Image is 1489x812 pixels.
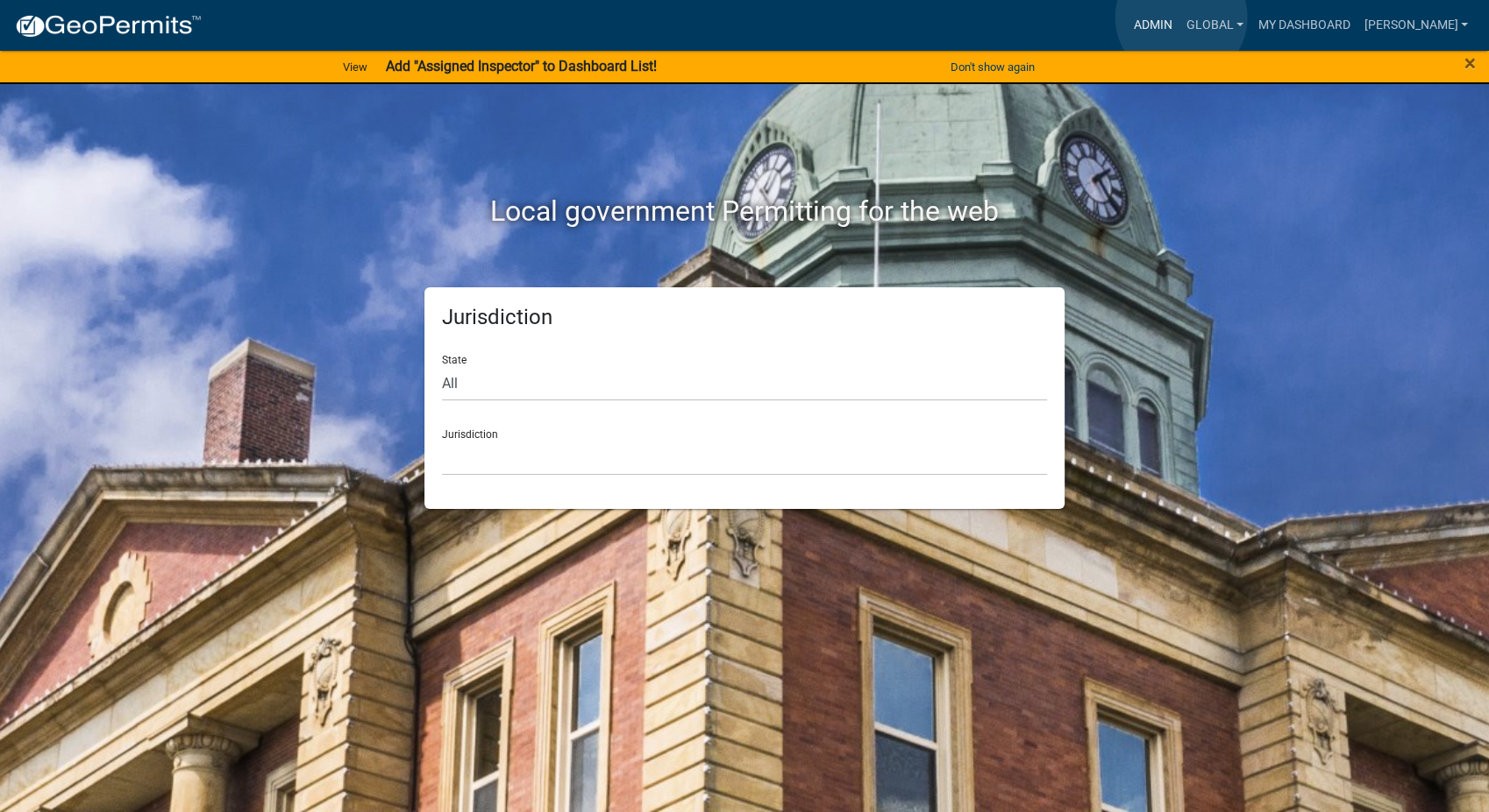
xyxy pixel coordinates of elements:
button: Don't show again [944,53,1042,81]
span: × [1464,51,1476,75]
a: My Dashboard [1250,9,1357,42]
button: Close [1464,53,1476,74]
a: View [336,53,374,81]
strong: Add "Assigned Inspector" to Dashboard List! [385,58,656,74]
a: Global [1179,9,1251,42]
a: [PERSON_NAME] [1357,9,1475,42]
a: Admin [1127,9,1179,42]
h2: Local government Permitting for the web [258,194,1231,228]
h5: Jurisdiction [442,305,1047,330]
